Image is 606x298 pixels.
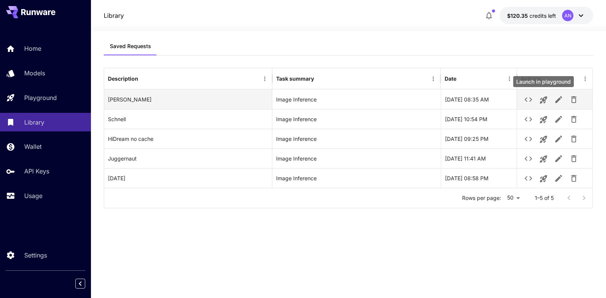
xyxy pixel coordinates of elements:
[110,43,151,50] span: Saved Requests
[24,69,45,78] p: Models
[24,251,47,260] p: Settings
[276,149,437,168] div: Image Inference
[521,131,536,147] button: See details
[104,168,272,188] div: Carnival
[24,93,57,102] p: Playground
[276,129,437,148] div: Image Inference
[536,171,551,186] button: Launch in playground
[24,191,42,200] p: Usage
[24,167,49,176] p: API Keys
[428,73,439,84] button: Menu
[521,92,536,107] button: See details
[75,279,85,289] button: Collapse sidebar
[108,75,138,82] div: Description
[24,44,41,53] p: Home
[81,277,91,290] div: Collapse sidebar
[500,7,593,24] button: $120.34621AN
[259,73,270,84] button: Menu
[441,168,517,188] div: 04-06-2025 08:58 PM
[536,132,551,147] button: Launch in playground
[562,10,573,21] div: AN
[536,92,551,108] button: Launch in playground
[521,112,536,127] button: See details
[535,194,554,202] p: 1–5 of 5
[24,118,44,127] p: Library
[276,169,437,188] div: Image Inference
[580,73,590,84] button: Menu
[441,148,517,168] div: 05-06-2025 11:41 AM
[315,73,325,84] button: Sort
[504,73,515,84] button: Menu
[504,192,523,203] div: 50
[24,142,42,151] p: Wallet
[276,109,437,129] div: Image Inference
[521,151,536,166] button: See details
[441,129,517,148] div: 11-06-2025 09:25 PM
[462,194,501,202] p: Rows per page:
[507,12,529,19] span: $120.35
[104,129,272,148] div: HiDream no cache
[139,73,150,84] button: Sort
[507,12,556,20] div: $120.34621
[441,89,517,109] div: 24-08-2025 08:35 AM
[104,11,124,20] nav: breadcrumb
[536,151,551,167] button: Launch in playground
[513,76,574,87] div: Launch in playground
[104,148,272,168] div: Juggernaut
[276,75,314,82] div: Task summary
[445,75,456,82] div: Date
[276,90,437,109] div: Image Inference
[104,11,124,20] a: Library
[529,12,556,19] span: credits left
[104,89,272,109] div: Qwen
[521,171,536,186] button: See details
[536,112,551,127] button: Launch in playground
[457,73,468,84] button: Sort
[441,109,517,129] div: 17-06-2025 10:54 PM
[104,109,272,129] div: Schnell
